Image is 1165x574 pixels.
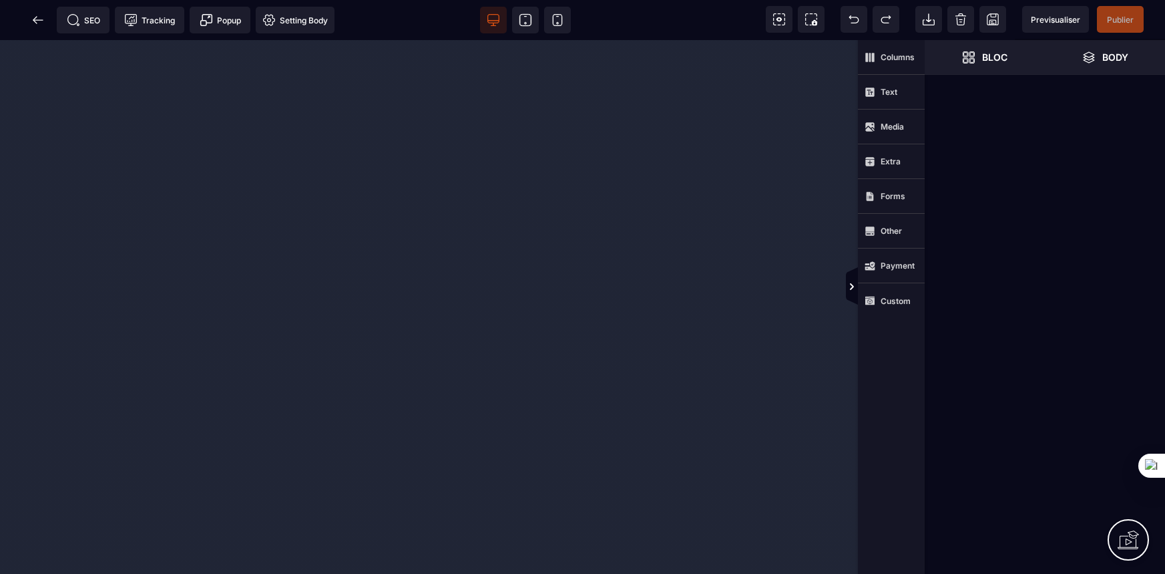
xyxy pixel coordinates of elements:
[1102,52,1128,62] strong: Body
[124,13,175,27] span: Tracking
[881,191,905,201] strong: Forms
[67,13,100,27] span: SEO
[1022,6,1089,33] span: Preview
[1045,40,1165,75] span: Open Layer Manager
[881,296,911,306] strong: Custom
[881,226,902,236] strong: Other
[881,122,904,132] strong: Media
[881,52,915,62] strong: Columns
[200,13,241,27] span: Popup
[798,6,825,33] span: Screenshot
[982,52,1007,62] strong: Bloc
[766,6,792,33] span: View components
[1107,15,1134,25] span: Publier
[925,40,1045,75] span: Open Blocks
[262,13,328,27] span: Setting Body
[881,156,901,166] strong: Extra
[881,261,915,271] strong: Payment
[881,87,897,97] strong: Text
[1031,15,1080,25] span: Previsualiser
